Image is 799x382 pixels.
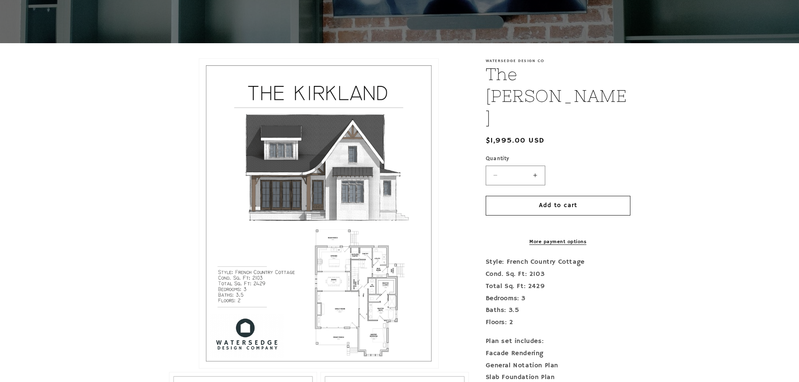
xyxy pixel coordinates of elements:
[486,58,630,63] p: Watersedge Design Co
[486,135,545,146] span: $1,995.00 USD
[486,155,630,163] label: Quantity
[486,348,630,360] div: Facade Rendering
[486,360,630,372] div: General Notation Plan
[486,196,630,216] button: Add to cart
[486,335,630,348] div: Plan set includes:
[486,256,630,329] p: Style: French Country Cottage Cond. Sq. Ft: 2103 Total Sq. Ft: 2429 Bedrooms: 3 Baths: 3.5 Floors: 2
[486,63,630,129] h1: The [PERSON_NAME]
[486,238,630,246] a: More payment options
